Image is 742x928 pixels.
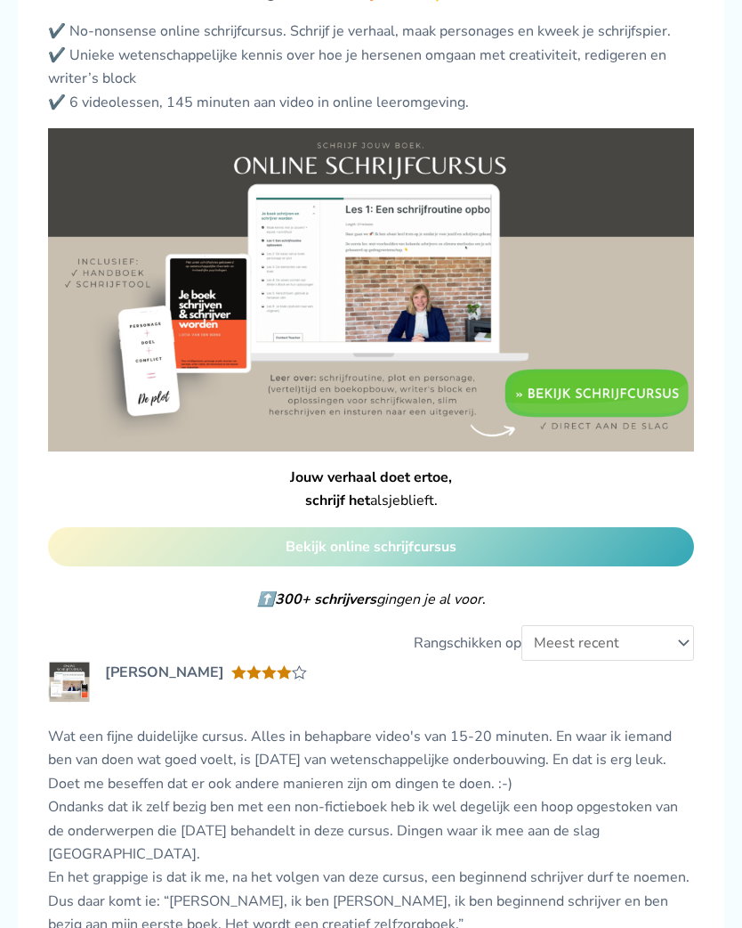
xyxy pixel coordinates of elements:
p: . [48,588,694,611]
div: [PERSON_NAME] [105,661,224,684]
span: Gewaardeerd uit 5 [231,664,292,714]
p: alsjeblieft. [48,466,694,513]
p: ✔️ No-nonsense online schrijfcursus. Schrijf je verhaal, maak personages en kweek je schrijfspier... [48,20,694,114]
strong: Jouw verhaal doet ertoe, [290,468,452,487]
strong: schrijf het [305,491,370,510]
div: ONLINE SCHRIJFCURSUS: boek schrijven & schrijver worden Gewaardeerd met 4 van de 5 [231,664,307,680]
em: ⬆️ gingen je al voor [257,590,482,609]
strong: Bekijk online schrijfcursus [286,537,456,557]
strong: 300+ schrijvers [275,590,376,609]
span: Rangschikken op [414,633,521,653]
a: Bekijk online schrijfcursus [48,527,694,566]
